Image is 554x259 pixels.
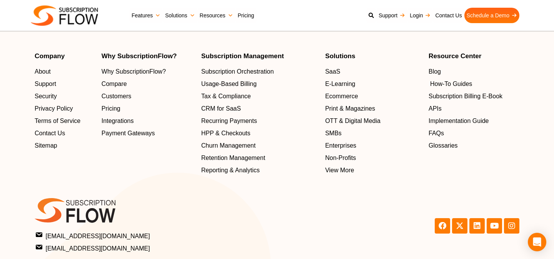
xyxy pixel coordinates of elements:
[31,5,98,26] img: Subscriptionflow
[36,230,150,241] span: [EMAIL_ADDRESS][DOMAIN_NAME]
[325,53,421,59] h4: Solutions
[102,92,194,101] a: Customers
[102,53,194,59] h4: Why SubscriptionFlow?
[35,104,73,114] span: Privacy Policy
[35,92,94,101] a: Security
[102,80,127,89] span: Compare
[325,154,421,163] a: Non-Profits
[102,129,155,138] span: Payment Gateways
[201,141,317,151] a: Churn Management
[325,80,421,89] a: E-Learning
[235,8,257,23] a: Pricing
[35,92,57,101] span: Security
[325,166,354,175] span: View More
[102,117,134,126] span: Integrations
[429,104,519,114] a: APIs
[429,117,489,126] span: Implementation Guide
[35,141,94,151] a: Sitemap
[102,104,194,114] a: Pricing
[201,117,257,126] span: Recurring Payments
[197,8,235,23] a: Resources
[201,154,317,163] a: Retention Management
[201,166,317,175] a: Reporting & Analytics
[528,233,546,251] div: Open Intercom Messenger
[36,243,275,253] a: [EMAIL_ADDRESS][DOMAIN_NAME]
[429,129,519,138] a: FAQs
[429,92,502,101] span: Subscription Billing E-Book
[429,117,519,126] a: Implementation Guide
[430,80,472,89] span: How-To Guides
[201,53,317,59] h4: Subscription Management
[201,80,257,89] span: Usage-Based Billing
[325,129,342,138] span: SMBs
[325,104,375,114] span: Print & Magazines
[102,67,194,77] a: Why SubscriptionFlow?
[35,67,94,77] a: About
[163,8,197,23] a: Solutions
[429,80,519,89] a: How-To Guides
[102,129,194,138] a: Payment Gateways
[35,141,57,151] span: Sitemap
[325,154,356,163] span: Non-Profits
[35,117,80,126] span: Terms of Service
[102,67,166,77] span: Why SubscriptionFlow?
[325,67,340,77] span: SaaS
[35,198,115,223] img: SF-logo
[429,53,519,59] h4: Resource Center
[102,92,131,101] span: Customers
[429,67,519,77] a: Blog
[201,117,317,126] a: Recurring Payments
[36,243,150,253] span: [EMAIL_ADDRESS][DOMAIN_NAME]
[433,8,464,23] a: Contact Us
[35,117,94,126] a: Terms of Service
[376,8,407,23] a: Support
[201,92,317,101] a: Tax & Compliance
[429,141,458,151] span: Glossaries
[201,129,250,138] span: HPP & Checkouts
[35,67,51,77] span: About
[201,92,251,101] span: Tax & Compliance
[201,104,241,114] span: CRM for SaaS
[325,141,356,151] span: Enterprises
[35,129,65,138] span: Contact Us
[102,80,194,89] a: Compare
[325,104,421,114] a: Print & Magazines
[325,129,421,138] a: SMBs
[201,80,317,89] a: Usage-Based Billing
[325,117,421,126] a: OTT & Digital Media
[201,104,317,114] a: CRM for SaaS
[429,67,441,77] span: Blog
[325,166,421,175] a: View More
[35,80,94,89] a: Support
[35,104,94,114] a: Privacy Policy
[325,117,380,126] span: OTT & Digital Media
[102,117,194,126] a: Integrations
[429,92,519,101] a: Subscription Billing E-Book
[429,141,519,151] a: Glossaries
[102,104,120,114] span: Pricing
[201,141,255,151] span: Churn Management
[429,104,442,114] span: APIs
[325,67,421,77] a: SaaS
[35,53,94,59] h4: Company
[201,154,265,163] span: Retention Management
[464,8,519,23] a: Schedule a Demo
[325,141,421,151] a: Enterprises
[35,80,56,89] span: Support
[325,80,355,89] span: E-Learning
[429,129,444,138] span: FAQs
[407,8,433,23] a: Login
[129,8,163,23] a: Features
[325,92,421,101] a: Ecommerce
[201,67,317,77] a: Subscription Orchestration
[36,230,275,241] a: [EMAIL_ADDRESS][DOMAIN_NAME]
[201,129,317,138] a: HPP & Checkouts
[201,166,260,175] span: Reporting & Analytics
[35,129,94,138] a: Contact Us
[325,92,358,101] span: Ecommerce
[201,67,274,77] span: Subscription Orchestration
